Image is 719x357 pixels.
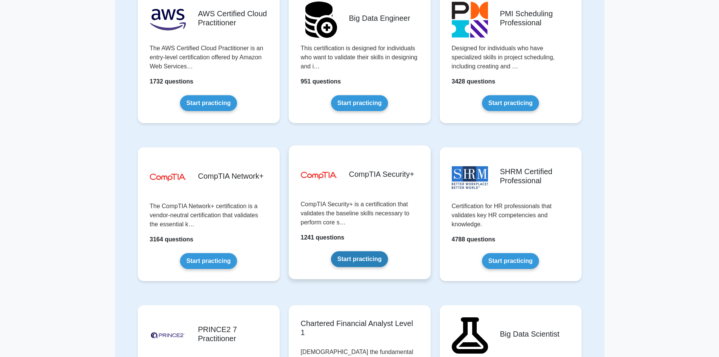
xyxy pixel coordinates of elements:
a: Start practicing [180,253,237,269]
a: Start practicing [482,95,539,111]
a: Start practicing [180,95,237,111]
a: Start practicing [331,95,388,111]
a: Start practicing [331,251,388,267]
a: Start practicing [482,253,539,269]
